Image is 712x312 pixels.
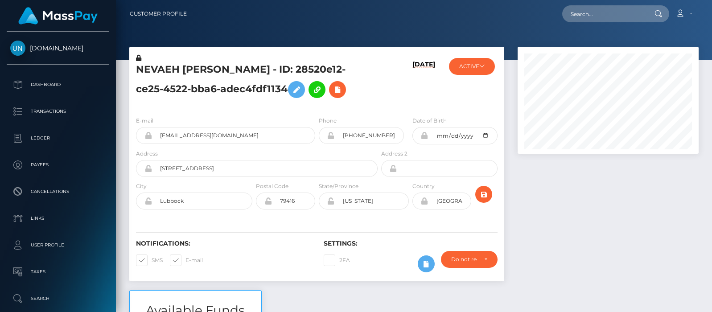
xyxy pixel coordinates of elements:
[7,74,109,96] a: Dashboard
[170,255,203,266] label: E-mail
[412,117,447,125] label: Date of Birth
[136,63,373,103] h5: NEVAEH [PERSON_NAME] - ID: 28520e12-ce25-4522-bba6-adec4fdf1134
[10,265,106,279] p: Taxes
[441,251,498,268] button: Do not require
[10,78,106,91] p: Dashboard
[7,154,109,176] a: Payees
[451,256,477,263] div: Do not require
[10,105,106,118] p: Transactions
[256,182,288,190] label: Postal Code
[449,58,495,75] button: ACTIVE
[10,238,106,252] p: User Profile
[18,7,98,25] img: MassPay Logo
[319,182,358,190] label: State/Province
[130,4,187,23] a: Customer Profile
[7,207,109,230] a: Links
[10,292,106,305] p: Search
[10,41,25,56] img: Unlockt.me
[324,255,350,266] label: 2FA
[10,185,106,198] p: Cancellations
[7,261,109,283] a: Taxes
[7,127,109,149] a: Ledger
[136,182,147,190] label: City
[10,212,106,225] p: Links
[136,117,153,125] label: E-mail
[7,44,109,52] span: [DOMAIN_NAME]
[412,182,435,190] label: Country
[10,158,106,172] p: Payees
[10,131,106,145] p: Ledger
[324,240,498,247] h6: Settings:
[412,61,435,106] h6: [DATE]
[381,150,407,158] label: Address 2
[319,117,337,125] label: Phone
[136,255,163,266] label: SMS
[7,234,109,256] a: User Profile
[562,5,646,22] input: Search...
[136,150,158,158] label: Address
[7,100,109,123] a: Transactions
[7,287,109,310] a: Search
[7,181,109,203] a: Cancellations
[136,240,310,247] h6: Notifications:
